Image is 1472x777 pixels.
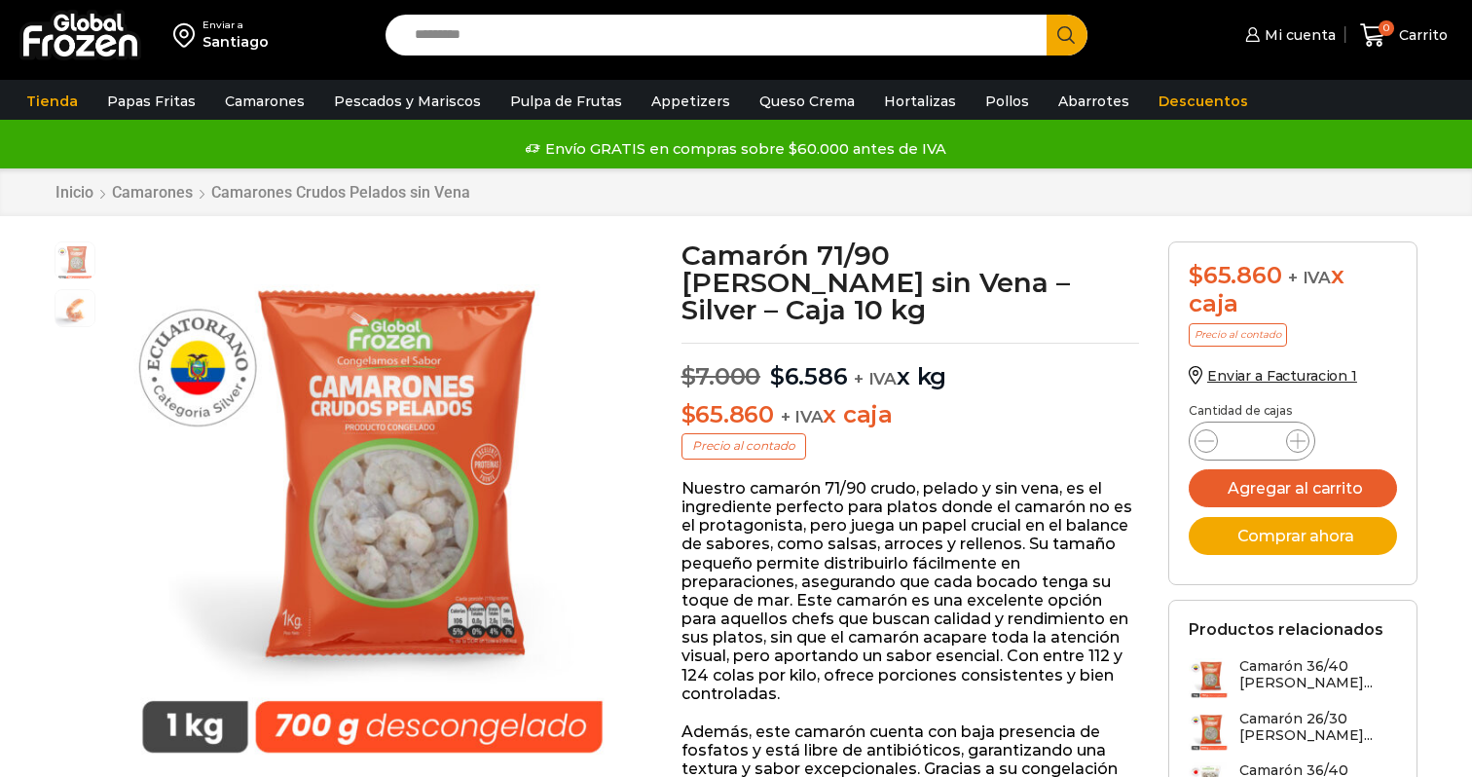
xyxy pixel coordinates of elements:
[1207,367,1357,385] span: Enviar a Facturacion 1
[975,83,1039,120] a: Pollos
[874,83,966,120] a: Hortalizas
[1189,262,1397,318] div: x caja
[55,290,94,329] span: camaron-sin-cascara
[681,400,774,428] bdi: 65.860
[55,242,94,281] span: PM04010012
[1189,658,1397,700] a: Camarón 36/40 [PERSON_NAME]...
[1189,620,1383,639] h2: Productos relacionados
[202,18,269,32] div: Enviar a
[1189,711,1397,753] a: Camarón 26/30 [PERSON_NAME]...
[781,407,824,426] span: + IVA
[681,343,1140,391] p: x kg
[55,183,94,202] a: Inicio
[1189,517,1397,555] button: Comprar ahora
[681,241,1140,323] h1: Camarón 71/90 [PERSON_NAME] sin Vena – Silver – Caja 10 kg
[500,83,632,120] a: Pulpa de Frutas
[55,183,471,202] nav: Breadcrumb
[1239,658,1397,691] h3: Camarón 36/40 [PERSON_NAME]...
[681,400,696,428] span: $
[854,369,897,388] span: + IVA
[173,18,202,52] img: address-field-icon.svg
[681,401,1140,429] p: x caja
[1240,16,1336,55] a: Mi cuenta
[1239,711,1397,744] h3: Camarón 26/30 [PERSON_NAME]...
[1379,20,1394,36] span: 0
[324,83,491,120] a: Pescados y Mariscos
[681,362,696,390] span: $
[202,32,269,52] div: Santiago
[1189,323,1287,347] p: Precio al contado
[1233,427,1270,455] input: Product quantity
[1189,404,1397,418] p: Cantidad de cajas
[111,183,194,202] a: Camarones
[1189,261,1203,289] span: $
[1394,25,1448,45] span: Carrito
[770,362,785,390] span: $
[210,183,471,202] a: Camarones Crudos Pelados sin Vena
[1047,15,1087,55] button: Search button
[642,83,740,120] a: Appetizers
[97,83,205,120] a: Papas Fritas
[1260,25,1336,45] span: Mi cuenta
[1189,261,1281,289] bdi: 65.860
[1049,83,1139,120] a: Abarrotes
[681,479,1140,703] p: Nuestro camarón 71/90 crudo, pelado y sin vena, es el ingrediente perfecto para platos donde el c...
[681,433,806,459] p: Precio al contado
[1149,83,1258,120] a: Descuentos
[1189,367,1357,385] a: Enviar a Facturacion 1
[1189,469,1397,507] button: Agregar al carrito
[681,362,761,390] bdi: 7.000
[750,83,865,120] a: Queso Crema
[215,83,314,120] a: Camarones
[17,83,88,120] a: Tienda
[770,362,848,390] bdi: 6.586
[1355,13,1453,58] a: 0 Carrito
[1288,268,1331,287] span: + IVA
